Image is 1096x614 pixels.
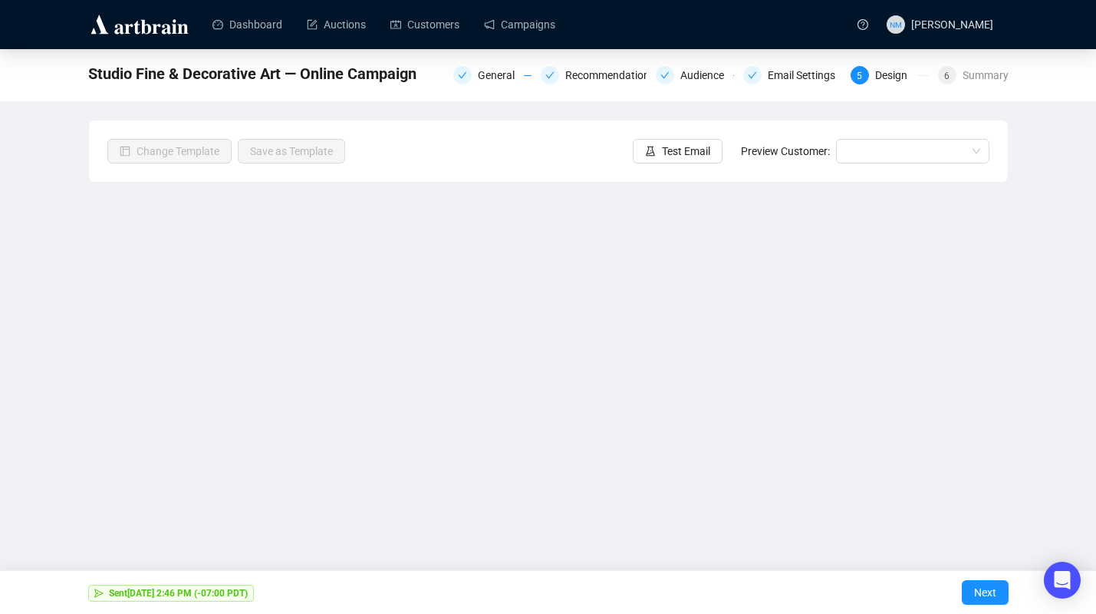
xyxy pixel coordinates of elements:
[938,66,1009,84] div: 6Summary
[963,66,1009,84] div: Summary
[212,5,282,45] a: Dashboard
[857,71,862,81] span: 5
[656,66,734,84] div: Audience
[545,71,555,80] span: check
[911,18,993,31] span: [PERSON_NAME]
[660,71,670,80] span: check
[1044,562,1081,599] div: Open Intercom Messenger
[944,71,950,81] span: 6
[541,66,647,84] div: Recommendations
[857,19,868,30] span: question-circle
[458,71,467,80] span: check
[890,18,902,30] span: NM
[88,61,416,86] span: Studio Fine & Decorative Art — Online Campaign
[453,66,532,84] div: General
[109,588,248,599] strong: Sent [DATE] 2:46 PM (-07:00 PDT)
[741,145,830,157] span: Preview Customer:
[390,5,459,45] a: Customers
[851,66,929,84] div: 5Design
[484,5,555,45] a: Campaigns
[662,143,710,160] span: Test Email
[974,571,996,614] span: Next
[88,12,191,37] img: logo
[633,139,722,163] button: Test Email
[565,66,664,84] div: Recommendations
[680,66,733,84] div: Audience
[962,580,1009,605] button: Next
[478,66,524,84] div: General
[645,146,656,157] span: experiment
[307,5,366,45] a: Auctions
[743,66,841,84] div: Email Settings
[238,139,345,163] button: Save as Template
[875,66,917,84] div: Design
[748,71,757,80] span: check
[768,66,844,84] div: Email Settings
[94,589,104,598] span: send
[107,139,232,163] button: Change Template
